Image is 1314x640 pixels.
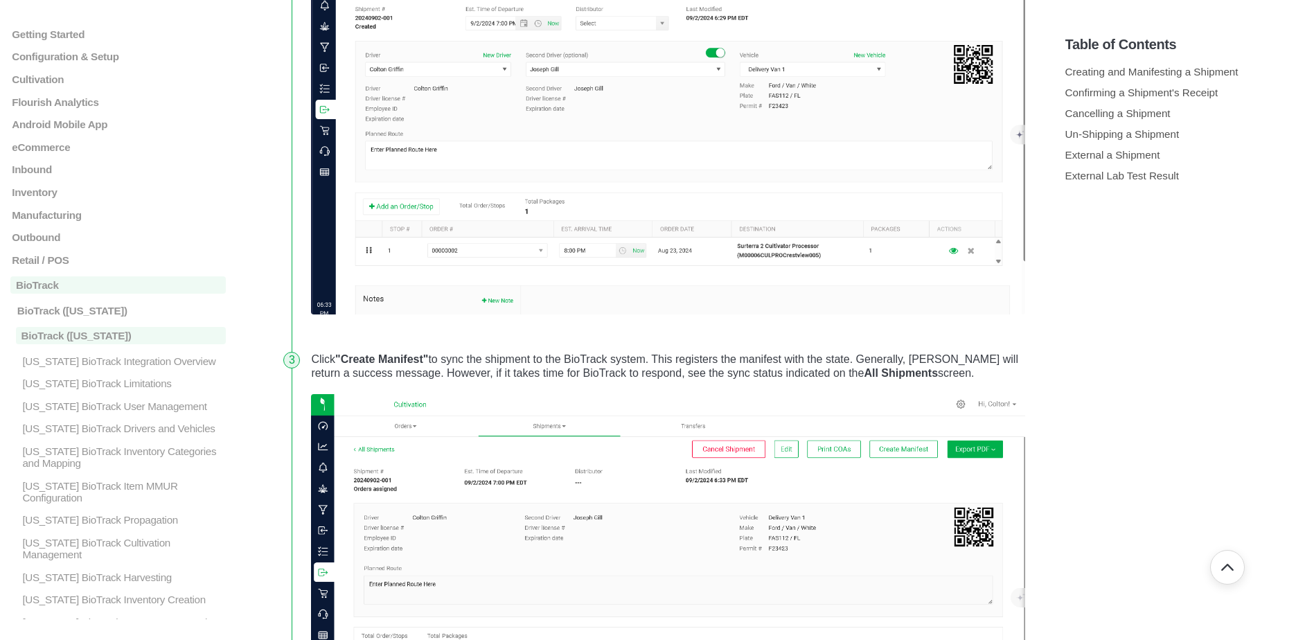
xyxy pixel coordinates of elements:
[21,400,226,411] p: [US_STATE] BioTrack User Management
[16,304,227,316] p: BioTrack ([US_STATE])
[1065,66,1238,78] a: Creating and Manifesting a Shipment
[21,616,226,628] p: [US_STATE] BioTrack Inventory Destruction
[10,571,226,583] a: [US_STATE] BioTrack Harvesting
[10,276,226,294] a: BioTrack
[1065,37,1304,53] h5: Table of Contents
[10,28,226,39] a: Getting Started
[1065,14,1304,619] section: Table of Contents
[1065,107,1171,119] a: Cancelling a Shipment
[21,479,226,503] p: [US_STATE] BioTrack Item MMUR Configuration
[10,304,226,316] a: BioTrack ([US_STATE])
[10,254,226,265] a: Retail / POS
[1065,128,1180,140] a: Un-Shipping a Shipment
[10,400,226,411] a: [US_STATE] BioTrack User Management
[10,186,226,198] a: Inventory
[10,536,226,560] a: [US_STATE] BioTrack Cultivation Management
[10,616,226,628] a: [US_STATE] BioTrack Inventory Destruction
[1065,149,1160,161] a: External a Shipment
[10,96,226,107] a: Flourish Analytics
[21,423,226,434] p: [US_STATE] BioTrack Drivers and Vehicles
[10,514,226,526] a: [US_STATE] BioTrack Propagation
[10,377,226,389] a: [US_STATE] BioTrack Limitations
[10,73,226,85] a: Cultivation
[10,479,226,503] a: [US_STATE] BioTrack Item MMUR Configuration
[21,514,226,526] p: [US_STATE] BioTrack Propagation
[10,208,226,220] a: Manufacturing
[10,118,226,130] a: Android Mobile App
[10,51,226,62] a: Configuration & Setup
[864,367,938,379] strong: All Shipments
[1065,87,1218,98] a: Confirming a Shipment's Receipt
[21,594,226,605] p: [US_STATE] BioTrack Inventory Creation
[10,355,226,366] a: [US_STATE] BioTrack Integration Overview
[1065,170,1179,181] a: External Lab Test Result
[21,571,226,583] p: [US_STATE] BioTrack Harvesting
[16,327,227,344] p: BioTrack ([US_STATE])
[10,594,226,605] a: [US_STATE] BioTrack Inventory Creation
[10,423,226,434] a: [US_STATE] BioTrack Drivers and Vehicles
[21,445,226,469] p: [US_STATE] BioTrack Inventory Categories and Mapping
[10,445,226,469] a: [US_STATE] BioTrack Inventory Categories and Mapping
[10,163,226,175] a: Inbound
[335,353,428,365] strong: "Create Manifest"
[1210,550,1245,585] button: Go back to top of document
[10,231,226,243] a: Outbound
[21,377,226,389] p: [US_STATE] BioTrack Limitations
[10,141,226,152] a: eCommerce
[21,536,226,560] p: [US_STATE] BioTrack Cultivation Management
[10,327,226,344] a: BioTrack ([US_STATE])
[21,355,226,366] p: [US_STATE] BioTrack Integration Overview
